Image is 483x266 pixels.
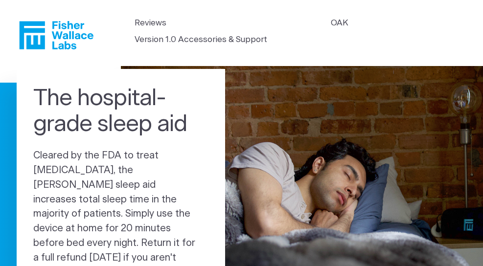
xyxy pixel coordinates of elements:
a: Version 1.0 Accessories & Support [135,33,267,46]
a: Fisher Wallace [19,21,93,49]
h1: The hospital-grade sleep aid [33,86,208,138]
a: Reviews [135,17,166,29]
a: OAK [331,17,348,29]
